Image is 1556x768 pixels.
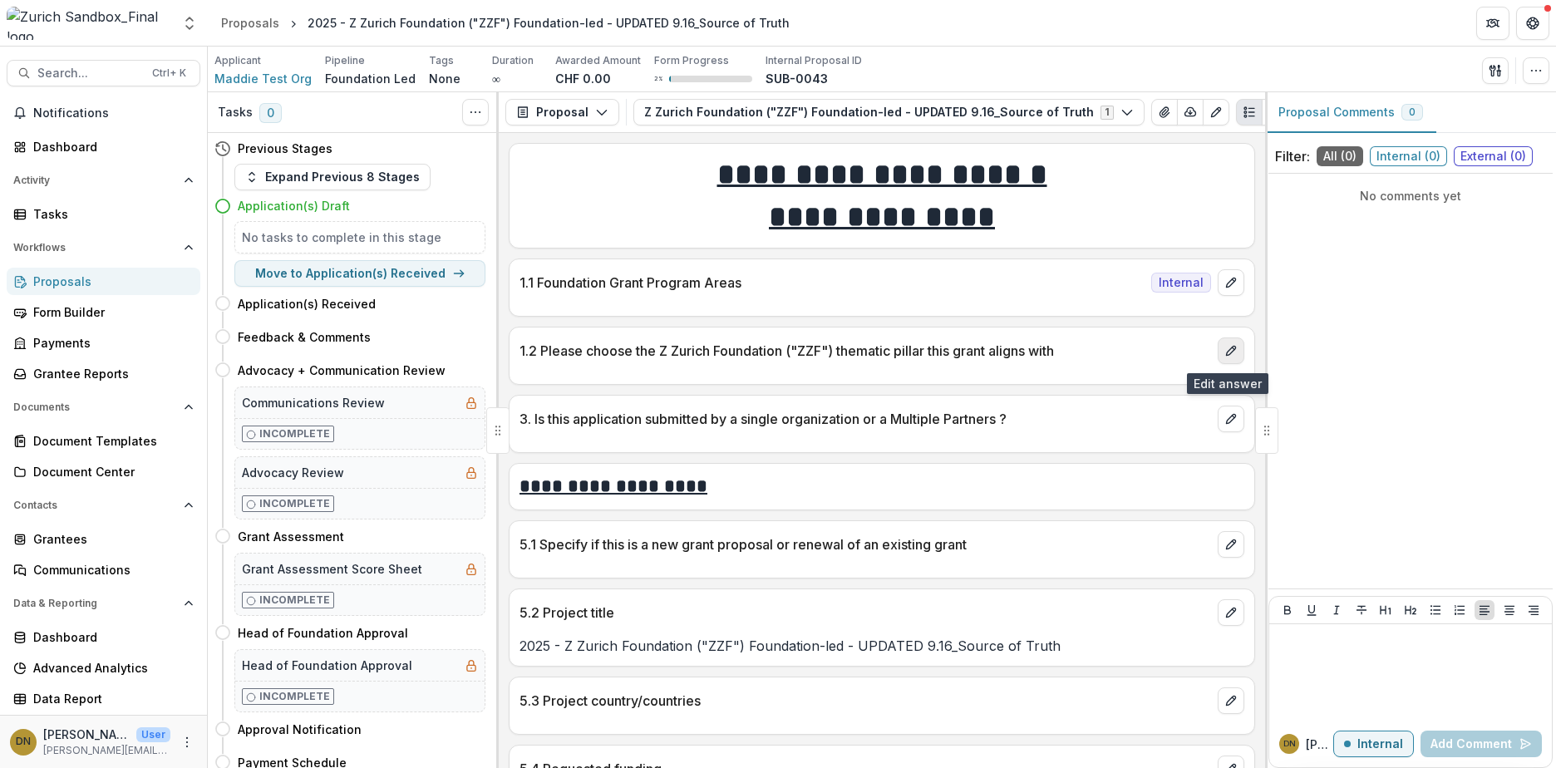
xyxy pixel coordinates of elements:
h5: No tasks to complete in this stage [242,229,478,246]
button: edit [1218,531,1244,558]
span: Data & Reporting [13,598,177,609]
p: Filter: [1275,146,1310,166]
p: [PERSON_NAME] [1306,736,1333,753]
p: 2025 - Z Zurich Foundation ("ZZF") Foundation-led - UPDATED 9.16_Source of Truth [519,636,1244,656]
div: Proposals [33,273,187,290]
div: Data Report [33,690,187,707]
div: David Nash [1283,740,1296,748]
p: Internal [1357,737,1403,751]
p: None [429,70,460,87]
button: Open entity switcher [178,7,201,40]
button: Heading 1 [1376,600,1396,620]
div: Advanced Analytics [33,659,187,677]
nav: breadcrumb [214,11,796,35]
button: Underline [1302,600,1322,620]
span: Contacts [13,500,177,511]
a: Document Center [7,458,200,485]
p: Pipeline [325,53,365,68]
button: Heading 2 [1401,600,1421,620]
h4: Application(s) Received [238,295,376,313]
span: External ( 0 ) [1454,146,1533,166]
div: Ctrl + K [149,64,190,82]
button: Z Zurich Foundation ("ZZF") Foundation-led - UPDATED 9.16_Source of Truth1 [633,99,1145,126]
h4: Feedback & Comments [238,328,371,346]
button: Notifications [7,100,200,126]
h4: Approval Notification [238,721,362,738]
button: Proposal Comments [1265,92,1436,133]
p: 2 % [654,73,662,85]
span: 0 [259,103,282,123]
div: Dashboard [33,628,187,646]
h3: Tasks [218,106,253,120]
a: Grantees [7,525,200,553]
p: CHF 0.00 [555,70,611,87]
span: Workflows [13,242,177,254]
p: 5.3 Project country/countries [519,691,1211,711]
p: [PERSON_NAME][EMAIL_ADDRESS][PERSON_NAME][DOMAIN_NAME] [43,743,170,758]
button: Add Comment [1421,731,1542,757]
p: 1.2 Please choose the Z Zurich Foundation ("ZZF") thematic pillar this grant aligns with [519,341,1211,361]
span: Notifications [33,106,194,121]
p: 1.1 Foundation Grant Program Areas [519,273,1145,293]
h4: Grant Assessment [238,528,344,545]
span: Internal [1151,273,1211,293]
h5: Advocacy Review [242,464,344,481]
p: [PERSON_NAME] [43,726,130,743]
div: Tasks [33,205,187,223]
p: SUB-0043 [766,70,828,87]
button: edit [1218,687,1244,714]
p: 5.1 Specify if this is a new grant proposal or renewal of an existing grant [519,534,1211,554]
button: Edit as form [1203,99,1229,126]
button: Open Documents [7,394,200,421]
span: All ( 0 ) [1317,146,1363,166]
p: Duration [492,53,534,68]
span: Maddie Test Org [214,70,312,87]
a: Dashboard [7,133,200,160]
h4: Advocacy + Communication Review [238,362,446,379]
button: edit [1218,599,1244,626]
button: Italicize [1327,600,1347,620]
button: Align Left [1475,600,1494,620]
p: Incomplete [259,593,330,608]
a: Form Builder [7,298,200,326]
p: Applicant [214,53,261,68]
div: Proposals [221,14,279,32]
p: Internal Proposal ID [766,53,862,68]
p: Incomplete [259,496,330,511]
p: User [136,727,170,742]
div: Grantee Reports [33,365,187,382]
button: Toggle View Cancelled Tasks [462,99,489,126]
a: Grantee Reports [7,360,200,387]
a: Document Templates [7,427,200,455]
p: No comments yet [1275,187,1546,204]
button: Partners [1476,7,1509,40]
div: Document Templates [33,432,187,450]
button: Open Data & Reporting [7,590,200,617]
a: Dashboard [7,623,200,651]
div: Communications [33,561,187,578]
a: Advanced Analytics [7,654,200,682]
a: Communications [7,556,200,583]
span: Internal ( 0 ) [1370,146,1447,166]
button: Ordered List [1450,600,1470,620]
button: View Attached Files [1151,99,1178,126]
button: Get Help [1516,7,1549,40]
button: PDF view [1262,99,1288,126]
span: 0 [1409,106,1416,118]
div: Grantees [33,530,187,548]
button: Open Workflows [7,234,200,261]
h5: Grant Assessment Score Sheet [242,560,422,578]
h5: Communications Review [242,394,385,411]
div: 2025 - Z Zurich Foundation ("ZZF") Foundation-led - UPDATED 9.16_Source of Truth [308,14,790,32]
h4: Previous Stages [238,140,332,157]
button: Proposal [505,99,619,126]
p: Awarded Amount [555,53,641,68]
button: Internal [1333,731,1414,757]
button: Align Center [1499,600,1519,620]
button: edit [1218,406,1244,432]
div: Document Center [33,463,187,480]
button: Strike [1352,600,1371,620]
p: Foundation Led [325,70,416,87]
button: Align Right [1524,600,1544,620]
h4: Application(s) Draft [238,197,350,214]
